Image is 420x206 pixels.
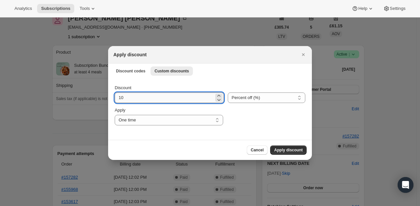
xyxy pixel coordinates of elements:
[154,68,189,74] span: Custom discounts
[390,6,406,11] span: Settings
[398,177,413,193] div: Open Intercom Messenger
[151,66,193,76] button: Custom discounts
[37,4,74,13] button: Subscriptions
[348,4,378,13] button: Help
[251,147,264,153] span: Cancel
[299,50,308,59] button: Close
[76,4,100,13] button: Tools
[112,66,149,76] button: Discount codes
[247,145,268,155] button: Cancel
[11,4,36,13] button: Analytics
[80,6,90,11] span: Tools
[358,6,367,11] span: Help
[115,85,131,90] span: Discount
[379,4,409,13] button: Settings
[116,68,145,74] span: Discount codes
[41,6,70,11] span: Subscriptions
[14,6,32,11] span: Analytics
[270,145,307,155] button: Apply discount
[115,108,126,113] span: Apply
[108,78,312,140] div: Custom discounts
[274,147,303,153] span: Apply discount
[113,51,147,58] h2: Apply discount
